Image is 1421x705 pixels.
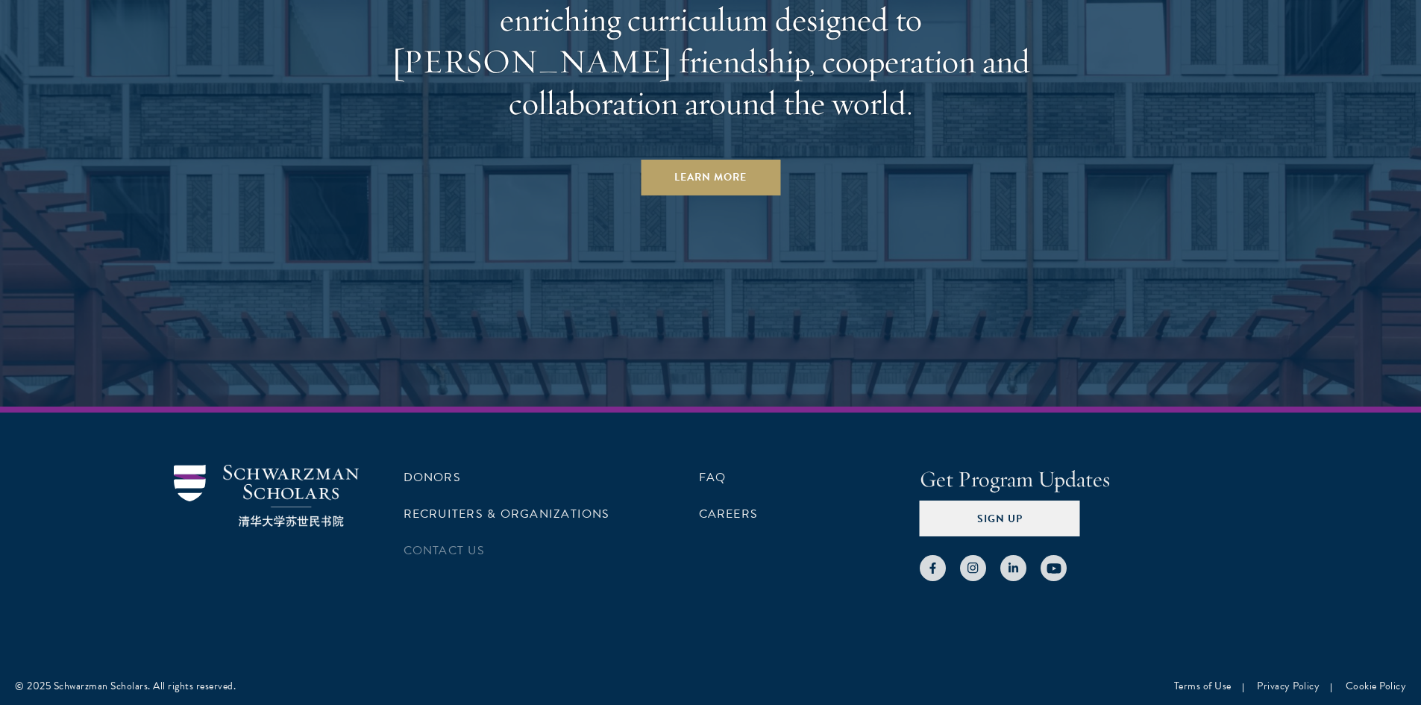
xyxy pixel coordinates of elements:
[699,469,727,486] a: FAQ
[404,469,461,486] a: Donors
[641,160,780,195] a: Learn More
[15,678,236,694] div: © 2025 Schwarzman Scholars. All rights reserved.
[920,465,1248,495] h4: Get Program Updates
[1346,678,1407,694] a: Cookie Policy
[1174,678,1232,694] a: Terms of Use
[404,542,485,560] a: Contact Us
[174,465,359,527] img: Schwarzman Scholars
[1257,678,1320,694] a: Privacy Policy
[920,501,1080,536] button: Sign Up
[699,505,759,523] a: Careers
[404,505,610,523] a: Recruiters & Organizations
